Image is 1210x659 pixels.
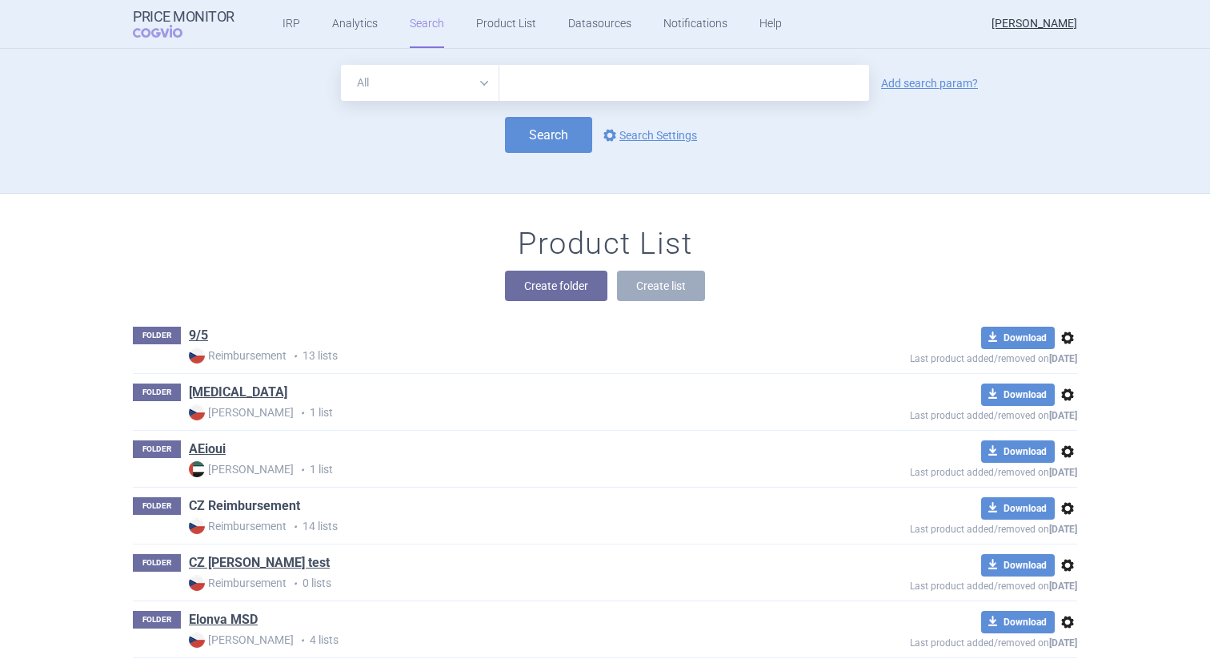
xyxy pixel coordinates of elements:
[294,633,310,649] i: •
[133,9,234,25] strong: Price Monitor
[133,440,181,458] p: FOLDER
[189,384,287,401] a: [MEDICAL_DATA]
[133,611,181,629] p: FOLDER
[189,518,205,534] img: CZ
[189,554,330,572] a: CZ [PERSON_NAME] test
[189,575,794,592] p: 0 lists
[286,576,302,592] i: •
[600,126,697,145] a: Search Settings
[133,497,181,515] p: FOLDER
[189,611,258,632] h1: Elonva MSD
[1049,353,1077,364] strong: [DATE]
[189,575,205,591] img: CZ
[617,271,705,301] button: Create list
[189,461,205,477] img: AE
[133,384,181,401] p: FOLDER
[189,497,300,518] h1: CZ Reimbursement
[189,461,294,477] strong: [PERSON_NAME]
[981,611,1055,633] button: Download
[133,9,234,39] a: Price MonitorCOGVIO
[794,520,1077,535] p: Last product added/removed on
[189,497,300,515] a: CZ Reimbursement
[189,404,794,421] p: 1 list
[189,518,794,535] p: 14 lists
[189,404,294,420] strong: [PERSON_NAME]
[189,632,205,648] img: CZ
[189,632,794,649] p: 4 lists
[133,554,181,572] p: FOLDER
[294,405,310,421] i: •
[189,348,794,364] p: 13 lists
[505,271,607,301] button: Create folder
[189,348,286,364] strong: Reimbursement
[794,577,1077,592] p: Last product added/removed on
[794,349,1077,364] p: Last product added/removed on
[189,404,205,420] img: CZ
[1049,581,1077,592] strong: [DATE]
[1049,524,1077,535] strong: [DATE]
[505,117,592,153] button: Search
[981,440,1055,463] button: Download
[189,575,286,591] strong: Reimbursement
[1049,410,1077,421] strong: [DATE]
[981,327,1055,349] button: Download
[189,440,226,461] h1: AEioui
[518,226,692,263] h1: Product List
[133,327,181,344] p: FOLDER
[189,440,226,458] a: AEioui
[1049,637,1077,649] strong: [DATE]
[881,78,978,89] a: Add search param?
[1049,467,1077,478] strong: [DATE]
[189,554,330,575] h1: CZ reim test
[286,519,302,535] i: •
[981,497,1055,520] button: Download
[189,518,286,534] strong: Reimbursement
[189,327,208,348] h1: 9/5
[294,462,310,478] i: •
[189,327,208,344] a: 9/5
[794,633,1077,649] p: Last product added/removed on
[189,461,794,478] p: 1 list
[286,348,302,364] i: •
[133,25,205,38] span: COGVIO
[981,384,1055,406] button: Download
[794,406,1077,421] p: Last product added/removed on
[981,554,1055,577] button: Download
[189,611,258,629] a: Elonva MSD
[794,463,1077,478] p: Last product added/removed on
[189,348,205,364] img: CZ
[189,384,287,404] h1: ADASUVE
[189,632,294,648] strong: [PERSON_NAME]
